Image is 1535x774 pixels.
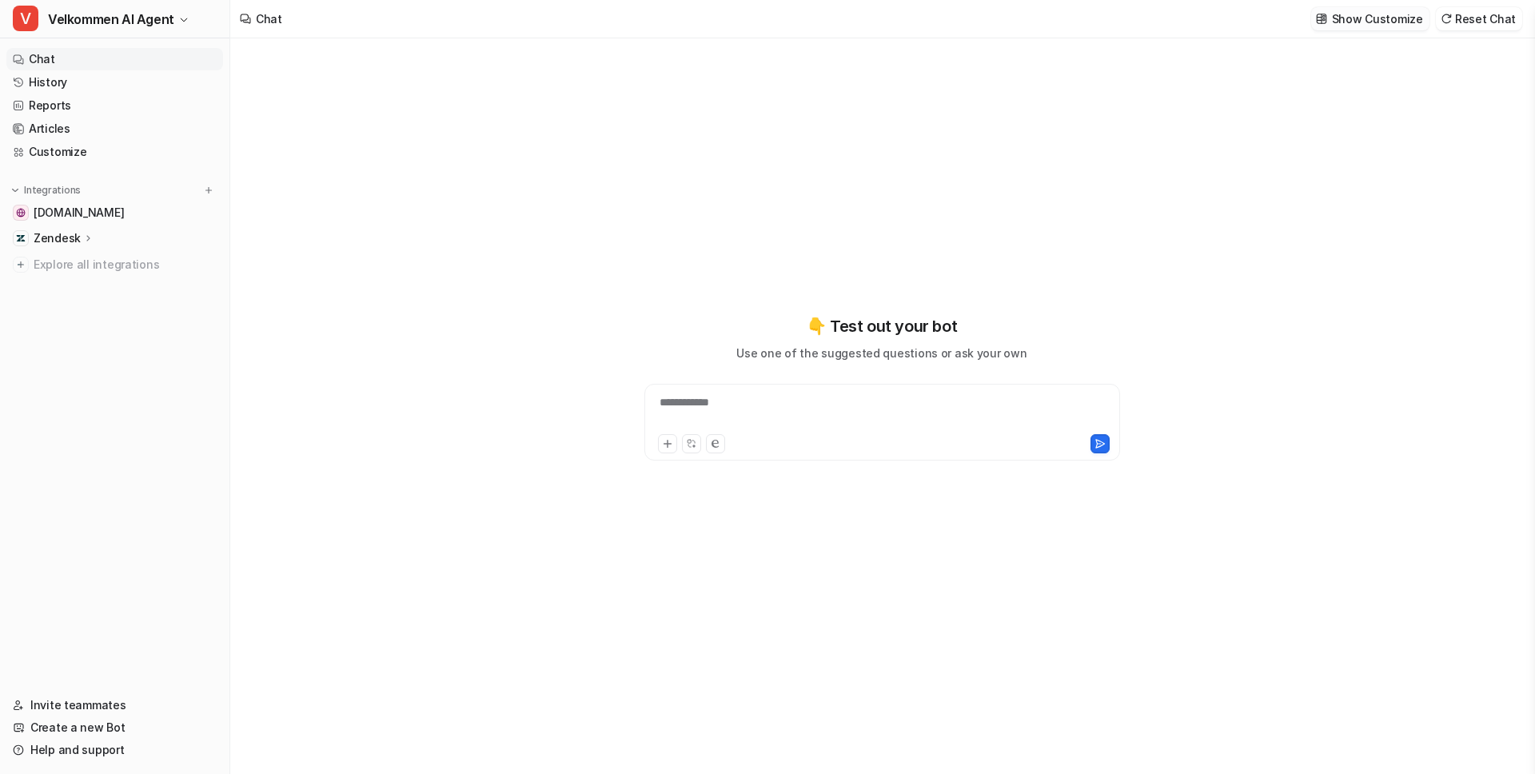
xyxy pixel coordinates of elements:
a: Explore all integrations [6,253,223,276]
a: Articles [6,118,223,140]
a: Help and support [6,739,223,761]
a: History [6,71,223,94]
img: explore all integrations [13,257,29,273]
a: Chat [6,48,223,70]
img: menu_add.svg [203,185,214,196]
img: reset [1441,13,1452,25]
p: 👇 Test out your bot [807,314,957,338]
p: Use one of the suggested questions or ask your own [736,345,1027,361]
p: Show Customize [1332,10,1423,27]
img: expand menu [10,185,21,196]
span: [DOMAIN_NAME] [34,205,124,221]
a: Reports [6,94,223,117]
span: V [13,6,38,31]
span: Explore all integrations [34,252,217,277]
span: Velkommen AI Agent [48,8,174,30]
button: Integrations [6,182,86,198]
div: Chat [256,10,282,27]
a: Customize [6,141,223,163]
p: Integrations [24,184,81,197]
button: Show Customize [1311,7,1429,30]
img: Zendesk [16,233,26,243]
p: Zendesk [34,230,81,246]
a: Create a new Bot [6,716,223,739]
a: Invite teammates [6,694,223,716]
img: customize [1316,13,1327,25]
a: velkommen.dk[DOMAIN_NAME] [6,201,223,224]
img: velkommen.dk [16,208,26,217]
button: Reset Chat [1436,7,1522,30]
